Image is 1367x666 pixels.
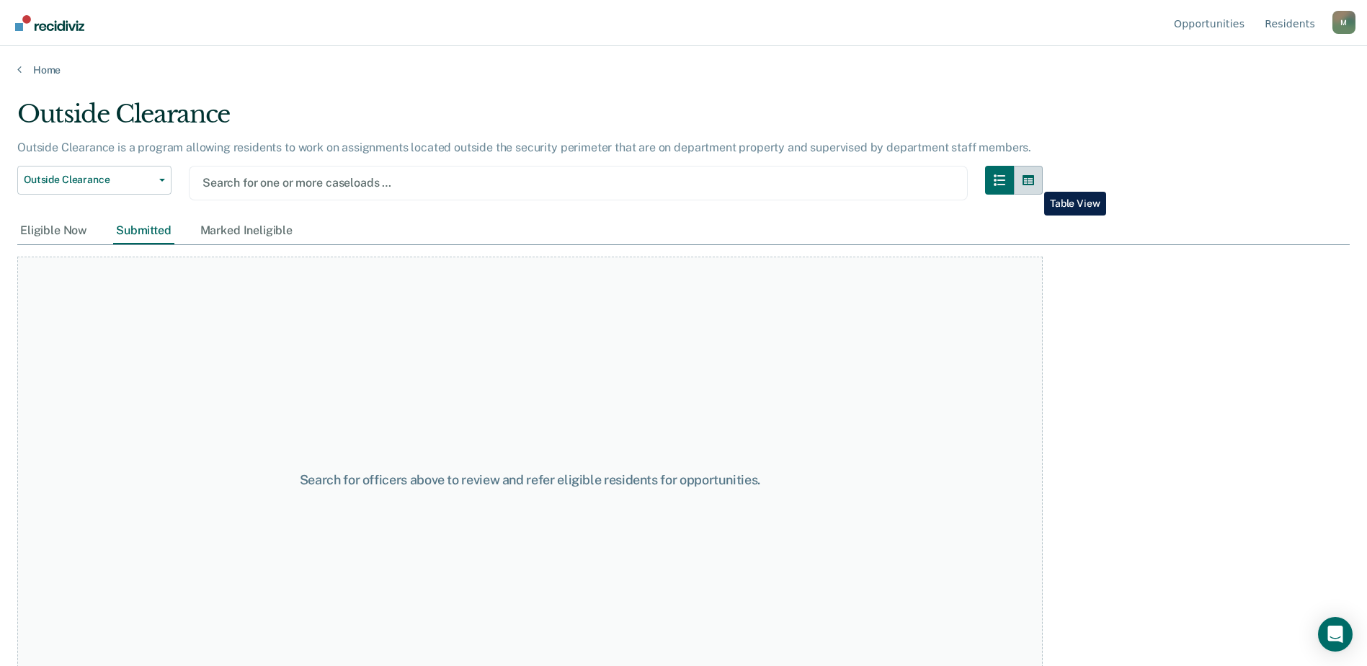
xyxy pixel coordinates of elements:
span: Outside Clearance [24,174,153,186]
div: Open Intercom Messenger [1318,617,1353,652]
div: M [1332,11,1355,34]
a: Home [17,63,1350,76]
div: Eligible Now [17,218,90,244]
button: Outside Clearance [17,166,172,195]
p: Outside Clearance is a program allowing residents to work on assignments located outside the secu... [17,141,1031,154]
img: Recidiviz [15,15,84,31]
div: Submitted [113,218,174,244]
div: Marked Ineligible [197,218,295,244]
button: Profile dropdown button [1332,11,1355,34]
div: Outside Clearance [17,99,1043,141]
div: Search for officers above to review and refer eligible residents for opportunities. [274,472,785,488]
